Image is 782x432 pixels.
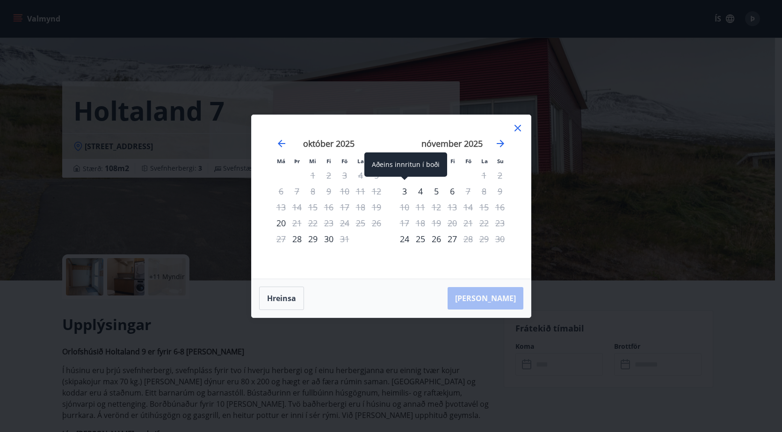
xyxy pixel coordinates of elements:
[305,167,321,183] td: Not available. miðvikudagur, 1. október 2025
[397,183,413,199] td: Choose mánudagur, 3. nóvember 2025 as your check-in date. It’s available.
[450,158,455,165] small: Fi
[492,215,508,231] td: Not available. sunnudagur, 23. nóvember 2025
[289,199,305,215] td: Not available. þriðjudagur, 14. október 2025
[444,231,460,247] div: 27
[397,183,413,199] div: Aðeins innritun í boði
[305,215,321,231] td: Not available. miðvikudagur, 22. október 2025
[413,199,428,215] td: Not available. þriðjudagur, 11. nóvember 2025
[413,215,428,231] td: Not available. þriðjudagur, 18. nóvember 2025
[305,231,321,247] div: 29
[289,215,305,231] td: Not available. þriðjudagur, 21. október 2025
[369,183,384,199] td: Not available. sunnudagur, 12. október 2025
[476,215,492,231] td: Not available. laugardagur, 22. nóvember 2025
[289,215,305,231] div: Aðeins útritun í boði
[273,199,289,215] td: Not available. mánudagur, 13. október 2025
[341,158,348,165] small: Fö
[321,231,337,247] td: Choose fimmtudagur, 30. október 2025 as your check-in date. It’s available.
[259,287,304,310] button: Hreinsa
[476,231,492,247] td: Not available. laugardagur, 29. nóvember 2025
[309,158,316,165] small: Mi
[428,183,444,199] td: Choose miðvikudagur, 5. nóvember 2025 as your check-in date. It’s available.
[481,158,488,165] small: La
[428,183,444,199] div: 5
[428,231,444,247] td: Choose miðvikudagur, 26. nóvember 2025 as your check-in date. It’s available.
[492,231,508,247] td: Not available. sunnudagur, 30. nóvember 2025
[444,231,460,247] td: Choose fimmtudagur, 27. nóvember 2025 as your check-in date. It’s available.
[273,231,289,247] td: Not available. mánudagur, 27. október 2025
[273,215,289,231] td: Choose mánudagur, 20. október 2025 as your check-in date. It’s available.
[337,231,353,247] td: Not available. föstudagur, 31. október 2025
[492,199,508,215] td: Not available. sunnudagur, 16. nóvember 2025
[428,199,444,215] td: Not available. miðvikudagur, 12. nóvember 2025
[460,231,476,247] div: Aðeins útritun í boði
[289,231,305,247] div: Aðeins innritun í boði
[337,167,353,183] td: Not available. föstudagur, 3. október 2025
[273,183,289,199] td: Not available. mánudagur, 6. október 2025
[476,183,492,199] td: Not available. laugardagur, 8. nóvember 2025
[460,183,476,199] td: Not available. föstudagur, 7. nóvember 2025
[337,231,353,247] div: Aðeins útritun í boði
[321,199,337,215] td: Not available. fimmtudagur, 16. október 2025
[444,215,460,231] td: Not available. fimmtudagur, 20. nóvember 2025
[397,199,413,215] td: Not available. mánudagur, 10. nóvember 2025
[305,199,321,215] td: Not available. miðvikudagur, 15. október 2025
[413,183,428,199] div: 4
[413,183,428,199] td: Choose þriðjudagur, 4. nóvember 2025 as your check-in date. It’s available.
[321,231,337,247] div: 30
[289,183,305,199] td: Not available. þriðjudagur, 7. október 2025
[444,183,460,199] div: 6
[305,231,321,247] td: Choose miðvikudagur, 29. október 2025 as your check-in date. It’s available.
[353,167,369,183] td: Not available. laugardagur, 4. október 2025
[444,199,460,215] td: Not available. fimmtudagur, 13. nóvember 2025
[413,231,428,247] div: 25
[294,158,300,165] small: Þr
[460,215,476,231] td: Not available. föstudagur, 21. nóvember 2025
[289,231,305,247] td: Choose þriðjudagur, 28. október 2025 as your check-in date. It’s available.
[428,231,444,247] div: 26
[492,167,508,183] td: Not available. sunnudagur, 2. nóvember 2025
[321,183,337,199] td: Not available. fimmtudagur, 9. október 2025
[357,158,364,165] small: La
[369,215,384,231] td: Not available. sunnudagur, 26. október 2025
[421,138,483,149] strong: nóvember 2025
[277,158,285,165] small: Má
[263,126,520,267] div: Calendar
[369,199,384,215] td: Not available. sunnudagur, 19. október 2025
[321,167,337,183] td: Not available. fimmtudagur, 2. október 2025
[397,215,413,231] td: Not available. mánudagur, 17. nóvember 2025
[413,231,428,247] td: Choose þriðjudagur, 25. nóvember 2025 as your check-in date. It’s available.
[353,183,369,199] td: Not available. laugardagur, 11. október 2025
[326,158,331,165] small: Fi
[303,138,355,149] strong: október 2025
[460,231,476,247] td: Not available. föstudagur, 28. nóvember 2025
[273,215,289,231] div: Aðeins innritun í boði
[364,152,447,177] div: Aðeins innritun í boði
[337,215,353,231] td: Not available. föstudagur, 24. október 2025
[460,183,476,199] div: Aðeins útritun í boði
[476,167,492,183] td: Not available. laugardagur, 1. nóvember 2025
[305,183,321,199] td: Not available. miðvikudagur, 8. október 2025
[492,183,508,199] td: Not available. sunnudagur, 9. nóvember 2025
[397,231,413,247] div: Aðeins innritun í boði
[337,183,353,199] td: Not available. föstudagur, 10. október 2025
[397,231,413,247] td: Choose mánudagur, 24. nóvember 2025 as your check-in date. It’s available.
[476,199,492,215] td: Not available. laugardagur, 15. nóvember 2025
[428,215,444,231] td: Not available. miðvikudagur, 19. nóvember 2025
[321,215,337,231] td: Not available. fimmtudagur, 23. október 2025
[495,138,506,149] div: Move forward to switch to the next month.
[353,215,369,231] td: Not available. laugardagur, 25. október 2025
[353,199,369,215] td: Not available. laugardagur, 18. október 2025
[337,199,353,215] td: Not available. föstudagur, 17. október 2025
[276,138,287,149] div: Move backward to switch to the previous month.
[497,158,504,165] small: Su
[465,158,471,165] small: Fö
[460,199,476,215] td: Not available. föstudagur, 14. nóvember 2025
[444,183,460,199] td: Choose fimmtudagur, 6. nóvember 2025 as your check-in date. It’s available.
